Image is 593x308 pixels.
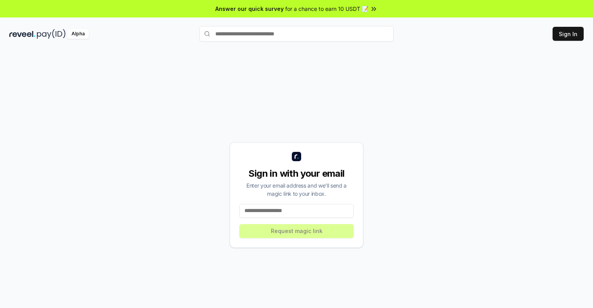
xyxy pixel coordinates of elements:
[37,29,66,39] img: pay_id
[553,27,584,41] button: Sign In
[239,167,354,180] div: Sign in with your email
[215,5,284,13] span: Answer our quick survey
[285,5,368,13] span: for a chance to earn 10 USDT 📝
[67,29,89,39] div: Alpha
[9,29,35,39] img: reveel_dark
[239,181,354,198] div: Enter your email address and we’ll send a magic link to your inbox.
[292,152,301,161] img: logo_small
